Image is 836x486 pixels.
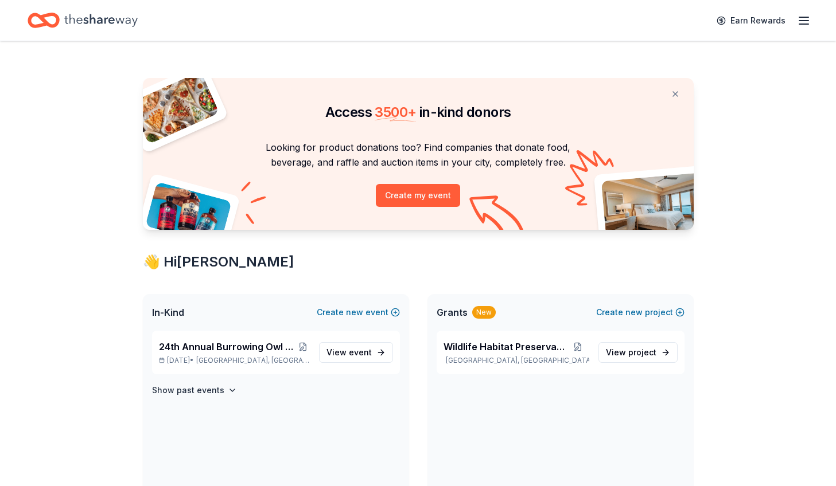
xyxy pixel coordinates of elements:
[317,305,400,319] button: Createnewevent
[159,340,297,354] span: 24th Annual Burrowing Owl Festival and on-line auction
[319,342,393,363] a: View event
[346,305,363,319] span: new
[325,104,511,120] span: Access in-kind donors
[159,356,310,365] p: [DATE] •
[349,347,372,357] span: event
[143,253,694,271] div: 👋 Hi [PERSON_NAME]
[628,347,656,357] span: project
[469,195,527,238] img: Curvy arrow
[444,340,567,354] span: Wildlife Habitat Preservation
[130,71,219,144] img: Pizza
[152,383,224,397] h4: Show past events
[444,356,589,365] p: [GEOGRAPHIC_DATA], [GEOGRAPHIC_DATA]
[596,305,685,319] button: Createnewproject
[152,305,184,319] span: In-Kind
[598,342,678,363] a: View project
[152,383,237,397] button: Show past events
[375,104,416,120] span: 3500 +
[157,140,680,170] p: Looking for product donations too? Find companies that donate food, beverage, and raffle and auct...
[710,10,792,31] a: Earn Rewards
[376,184,460,207] button: Create my event
[437,305,468,319] span: Grants
[28,7,138,34] a: Home
[606,346,656,359] span: View
[625,305,643,319] span: new
[472,306,496,319] div: New
[196,356,309,365] span: [GEOGRAPHIC_DATA], [GEOGRAPHIC_DATA]
[326,346,372,359] span: View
